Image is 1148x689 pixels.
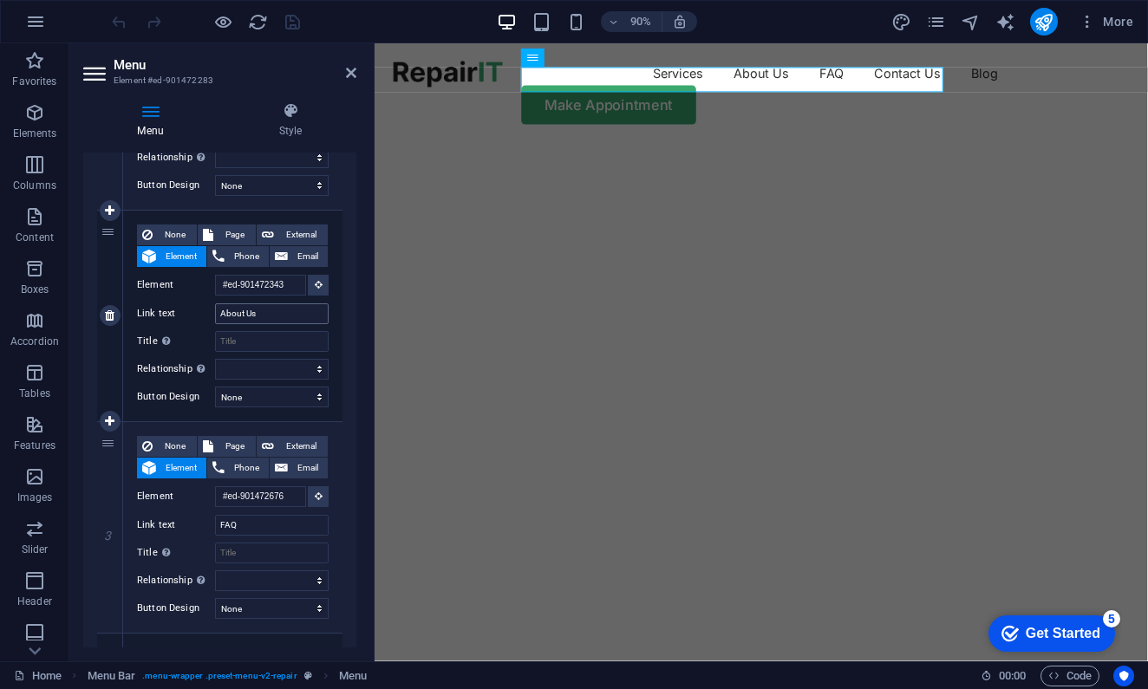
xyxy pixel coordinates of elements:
span: Email [293,458,323,478]
p: Elements [13,127,57,140]
button: Phone [207,458,269,478]
p: Boxes [21,283,49,296]
button: More [1072,8,1140,36]
p: Features [14,439,55,452]
button: pages [926,11,947,32]
p: Content [16,231,54,244]
button: navigator [961,11,982,32]
label: Title [137,543,215,563]
span: Phone [230,458,264,478]
span: Page [219,647,251,668]
button: Code [1040,666,1099,686]
span: None [158,436,192,457]
p: Favorites [12,75,56,88]
span: Page [219,436,251,457]
i: AI Writer [995,12,1015,32]
input: No element chosen [215,486,306,507]
button: Element [137,458,206,478]
button: publish [1030,8,1058,36]
span: 00 00 [999,666,1026,686]
label: Button Design [137,387,215,407]
button: Email [270,458,328,478]
span: External [279,436,323,457]
label: Title [137,331,215,352]
input: Title [215,543,329,563]
input: Title [215,331,329,352]
label: Element [137,486,215,507]
h4: Menu [83,102,225,139]
input: Link text... [215,515,329,536]
h2: Menu [114,57,356,73]
p: Header [17,595,52,608]
i: Publish [1034,12,1053,32]
button: Page [198,224,256,245]
em: 3 [95,529,121,543]
label: Element [137,275,215,296]
p: Slider [22,543,49,556]
input: Link text... [215,303,329,324]
button: External [257,436,328,457]
div: Get Started 5 items remaining, 0% complete [14,9,140,45]
p: Tables [19,387,50,400]
span: Element [161,246,201,267]
button: External [257,224,328,245]
button: Page [198,647,256,668]
span: None [158,224,192,245]
span: Click to select. Double-click to edit [339,666,367,686]
button: Element [137,246,206,267]
h6: Session time [981,666,1027,686]
label: Relationship [137,359,215,380]
button: Usercentrics [1113,666,1134,686]
div: 5 [128,3,146,21]
span: Email [293,246,323,267]
div: Get Started [51,19,126,35]
span: External [279,647,323,668]
button: None [137,224,197,245]
i: Pages (Ctrl+Alt+S) [926,12,946,32]
p: Accordion [10,335,59,348]
button: reload [247,11,268,32]
p: Images [17,491,53,504]
button: External [257,647,328,668]
button: 90% [601,11,662,32]
label: Link text [137,303,215,324]
h3: Element #ed-901472283 [114,73,322,88]
label: Relationship [137,147,215,168]
span: Click to select. Double-click to edit [88,666,136,686]
span: External [279,224,323,245]
span: Page [219,224,251,245]
button: text_generator [995,11,1016,32]
button: Page [198,436,256,457]
i: On resize automatically adjust zoom level to fit chosen device. [672,14,688,29]
span: : [1011,669,1014,682]
button: Email [270,246,328,267]
span: More [1079,13,1133,30]
label: Button Design [137,598,215,619]
h4: Style [225,102,356,139]
i: Design (Ctrl+Alt+Y) [891,12,911,32]
button: design [891,11,912,32]
label: Link text [137,515,215,536]
label: Relationship [137,570,215,591]
span: Phone [230,246,264,267]
p: Columns [13,179,56,192]
button: Phone [207,246,269,267]
label: Button Design [137,175,215,196]
a: Click to cancel selection. Double-click to open Pages [14,666,62,686]
button: None [137,647,197,668]
h6: 90% [627,11,655,32]
i: This element is a customizable preset [304,671,312,680]
span: Code [1048,666,1092,686]
nav: breadcrumb [88,666,368,686]
span: None [158,647,192,668]
span: Element [161,458,201,478]
input: No element chosen [215,275,306,296]
span: . menu-wrapper .preset-menu-v2-repair [142,666,297,686]
i: Navigator [961,12,981,32]
button: None [137,436,197,457]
